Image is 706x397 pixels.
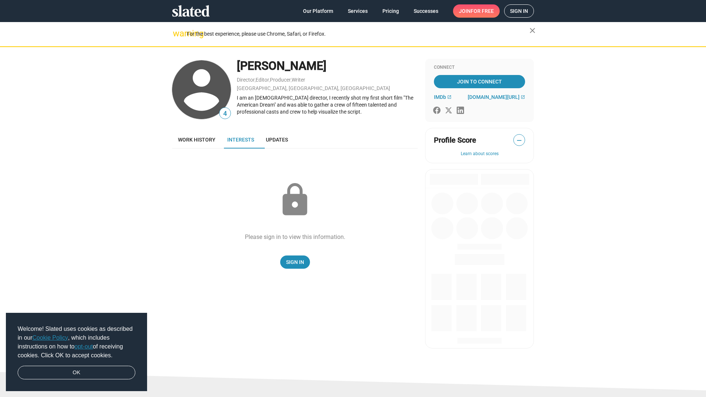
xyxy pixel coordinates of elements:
[18,325,135,360] span: Welcome! Slated uses cookies as described in our , which includes instructions on how to of recei...
[348,4,368,18] span: Services
[291,78,292,82] span: ,
[172,131,221,149] a: Work history
[260,131,294,149] a: Updates
[303,4,333,18] span: Our Platform
[514,136,525,145] span: —
[237,77,255,83] a: Director
[32,335,68,341] a: Cookie Policy
[18,366,135,380] a: dismiss cookie message
[453,4,500,18] a: Joinfor free
[434,135,476,145] span: Profile Score
[510,5,528,17] span: Sign in
[237,85,390,91] a: [GEOGRAPHIC_DATA], [GEOGRAPHIC_DATA], [GEOGRAPHIC_DATA]
[255,78,256,82] span: ,
[504,4,534,18] a: Sign in
[237,58,418,74] div: [PERSON_NAME]
[75,343,93,350] a: opt-out
[382,4,399,18] span: Pricing
[270,77,291,83] a: Producer
[521,95,525,99] mat-icon: open_in_new
[221,131,260,149] a: Interests
[266,137,288,143] span: Updates
[471,4,494,18] span: for free
[468,94,525,100] a: [DOMAIN_NAME][URL]
[468,94,520,100] span: [DOMAIN_NAME][URL]
[245,233,345,241] div: Please sign in to view this information.
[187,29,529,39] div: For the best experience, please use Chrome, Safari, or Firefox.
[408,4,444,18] a: Successes
[434,94,452,100] a: IMDb
[269,78,270,82] span: ,
[459,4,494,18] span: Join
[434,75,525,88] a: Join To Connect
[292,77,305,83] a: Writer
[227,137,254,143] span: Interests
[173,29,182,38] mat-icon: warning
[434,151,525,157] button: Learn about scores
[237,94,418,115] div: I am an [DEMOGRAPHIC_DATA] director, I recently shot my first short film "The American Dream" and...
[178,137,215,143] span: Work history
[342,4,374,18] a: Services
[280,255,310,269] a: Sign In
[277,182,313,218] mat-icon: lock
[377,4,405,18] a: Pricing
[6,313,147,391] div: cookieconsent
[297,4,339,18] a: Our Platform
[414,4,438,18] span: Successes
[256,77,269,83] a: Editor
[434,94,446,100] span: IMDb
[220,109,231,119] span: 4
[447,95,452,99] mat-icon: open_in_new
[286,255,304,269] span: Sign In
[434,65,525,71] div: Connect
[435,75,524,88] span: Join To Connect
[528,26,537,35] mat-icon: close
